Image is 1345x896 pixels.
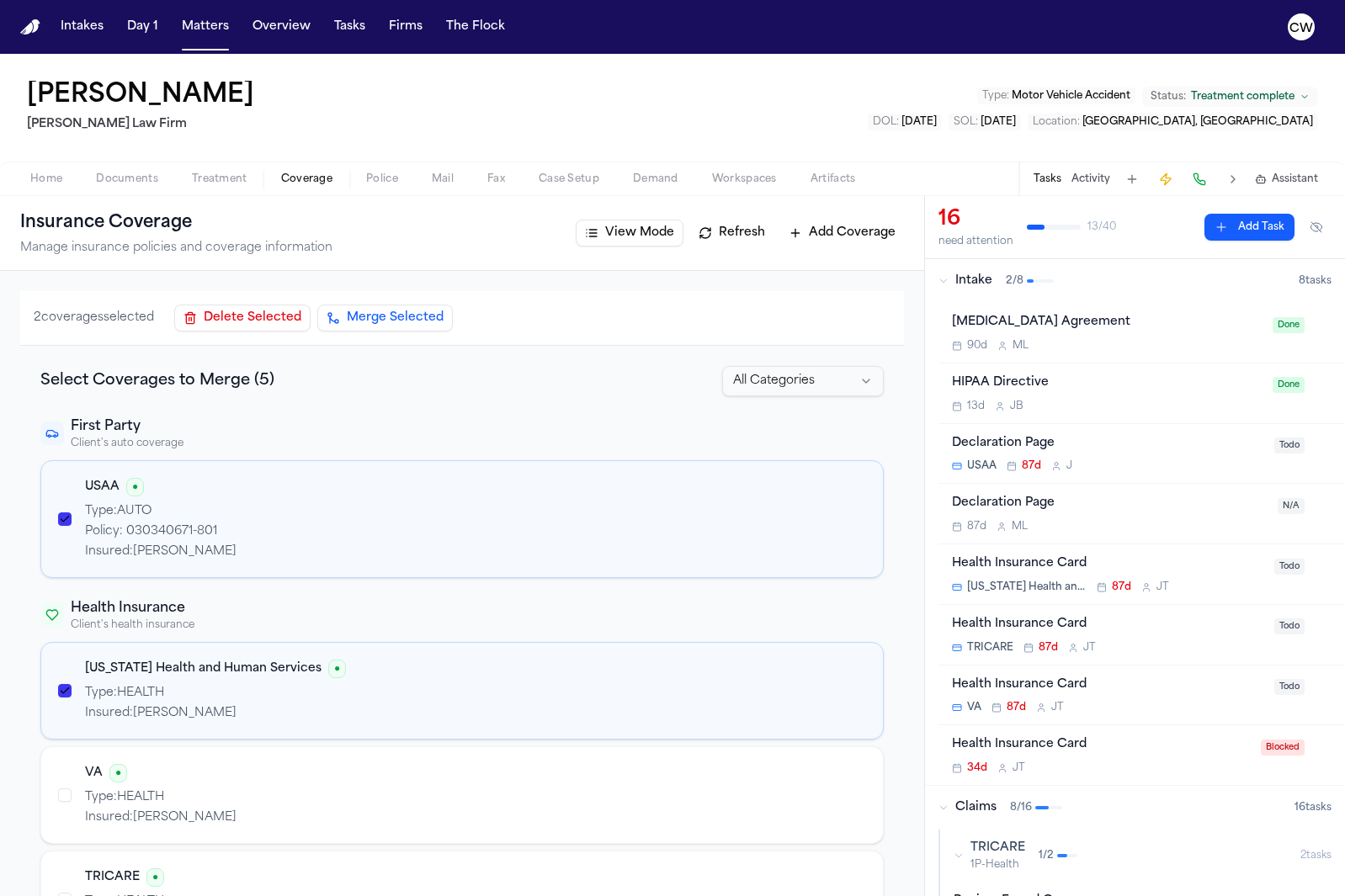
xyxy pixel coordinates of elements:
[85,523,866,540] p: Policy: 030340671-801
[1039,641,1058,655] span: 87d
[54,12,110,42] button: Intakes
[85,809,866,826] p: Insured: [PERSON_NAME]
[20,209,229,236] h1: Insurance Coverage
[1022,459,1041,473] span: 87d
[977,87,1135,104] button: Edit Type: Motor Vehicle Accident
[938,484,1345,544] div: Open task: Declaration Page
[1087,220,1116,234] span: 13 / 40
[1013,339,1029,353] span: M L
[20,19,40,35] img: Finch Logo
[952,313,1263,332] div: [MEDICAL_DATA] Agreement
[1039,849,1054,862] span: 1 / 2
[938,544,1345,605] div: Open task: Health Insurance Card
[967,339,987,353] span: 90d
[970,840,1025,856] span: TRICARE
[925,259,1345,303] button: Intake2/88tasks
[967,761,987,775] span: 34d
[1028,114,1318,130] button: Edit Location: Fort Worth, TX
[71,598,194,618] h3: Health Insurance
[382,12,429,42] a: Firms
[1156,581,1169,594] span: J T
[96,172,158,186] span: Documents
[1273,317,1305,333] span: Done
[246,12,317,42] button: Overview
[34,310,154,326] span: 2 coverage s selected
[1261,740,1305,756] span: Blocked
[327,12,372,42] button: Tasks
[952,494,1268,513] div: Declaration Page
[1142,87,1318,107] button: Change status from Treatment complete
[970,858,1025,872] span: 1P-Health
[925,786,1345,830] button: Claims8/1616tasks
[85,543,866,560] p: Insured: [PERSON_NAME]
[952,554,1264,574] div: Health Insurance Card
[1051,701,1064,714] span: J T
[868,114,942,130] button: Edit DOL: 2025-03-18
[1006,274,1023,288] span: 2 / 8
[1274,679,1305,695] span: Todo
[71,618,194,632] p: Client's health insurance
[1300,849,1332,862] span: 2 task s
[1272,172,1318,186] span: Assistant
[1274,559,1305,575] span: Todo
[1034,172,1061,186] button: Tasks
[30,172,62,186] span: Home
[938,725,1345,785] div: Open task: Health Insurance Card
[85,869,140,886] h4: TRICARE
[954,117,978,127] span: SOL :
[938,235,1013,248] div: need attention
[938,424,1345,485] div: Open task: Declaration Page
[120,12,165,42] button: Day 1
[982,91,1009,101] span: Type :
[576,220,683,247] button: View Mode
[955,273,992,289] span: Intake
[132,480,138,494] span: ●
[85,685,866,702] p: Type: HEALTH
[780,220,904,247] button: Add Coverage
[1012,520,1028,533] span: M L
[938,303,1345,363] div: Open task: Retainer Agreement
[439,12,512,42] button: The Flock
[85,705,866,722] p: Insured: [PERSON_NAME]
[85,765,103,782] h4: VA
[192,172,247,186] span: Treatment
[690,220,774,247] button: Refresh
[938,206,1013,233] div: 16
[633,172,678,186] span: Demand
[539,172,599,186] span: Case Setup
[952,434,1264,453] div: Declaration Page
[85,503,866,520] p: Type: AUTO
[952,676,1264,695] div: Health Insurance Card
[1274,437,1305,453] span: Todo
[1294,801,1332,814] span: 16 task s
[27,114,261,135] h2: [PERSON_NAME] Law Firm
[71,416,183,437] h3: First Party
[967,520,986,533] span: 87d
[334,662,340,676] span: ●
[175,12,236,42] button: Matters
[952,735,1251,755] div: Health Insurance Card
[952,374,1263,393] div: HIPAA Directive
[967,581,1087,594] span: [US_STATE] Health and Human Services
[1188,167,1211,191] button: Make a Call
[71,437,183,450] p: Client's auto coverage
[955,799,997,816] span: Claims
[901,117,937,127] span: [DATE]
[938,665,1345,726] div: Open task: Health Insurance Card
[152,871,158,884] span: ●
[1033,117,1080,127] span: Location :
[85,660,322,677] h4: [US_STATE] Health and Human Services
[432,172,454,186] span: Mail
[940,830,1345,882] button: TRICARE1P-Health1/22tasks
[1255,172,1318,186] button: Assistant
[811,172,856,186] span: Artifacts
[1012,91,1130,101] span: Motor Vehicle Accident
[712,172,777,186] span: Workspaces
[1204,214,1294,241] button: Add Task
